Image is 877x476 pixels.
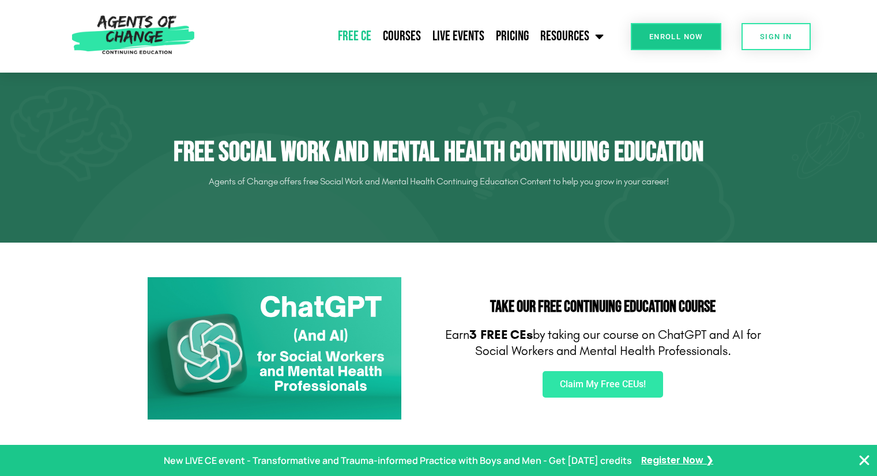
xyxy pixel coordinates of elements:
span: Enroll Now [649,33,703,40]
h2: Take Our FREE Continuing Education Course [445,299,762,315]
span: SIGN IN [760,33,792,40]
h1: Free Social Work and Mental Health Continuing Education [116,136,762,169]
p: Earn by taking our course on ChatGPT and AI for Social Workers and Mental Health Professionals. [445,327,762,360]
a: Free CE [332,22,377,51]
a: Pricing [490,22,535,51]
span: Claim My Free CEUs! [560,380,646,389]
a: Resources [535,22,609,51]
p: Agents of Change offers free Social Work and Mental Health Continuing Education Content to help y... [116,172,762,191]
a: SIGN IN [742,23,811,50]
p: New LIVE CE event - Transformative and Trauma-informed Practice with Boys and Men - Get [DATE] cr... [164,452,632,469]
button: Close Banner [857,454,871,467]
a: Claim My Free CEUs! [543,371,663,398]
b: 3 FREE CEs [469,327,533,342]
a: Live Events [427,22,490,51]
a: Courses [377,22,427,51]
nav: Menu [200,22,609,51]
a: Register Now ❯ [641,452,713,469]
a: Enroll Now [631,23,721,50]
